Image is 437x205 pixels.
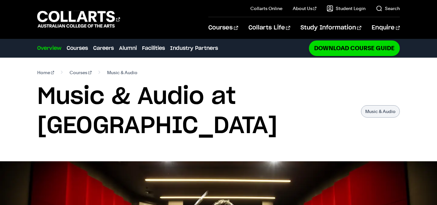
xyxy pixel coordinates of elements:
[309,40,400,56] a: Download Course Guide
[119,44,137,52] a: Alumni
[37,68,54,77] a: Home
[250,5,282,12] a: Collarts Online
[70,68,92,77] a: Courses
[67,44,88,52] a: Courses
[208,17,238,39] a: Courses
[107,68,137,77] span: Music & Audio
[376,5,400,12] a: Search
[37,44,61,52] a: Overview
[93,44,114,52] a: Careers
[248,17,290,39] a: Collarts Life
[37,82,355,141] h1: Music & Audio at [GEOGRAPHIC_DATA]
[142,44,165,52] a: Facilities
[361,105,400,118] p: Music & Audio
[327,5,366,12] a: Student Login
[170,44,218,52] a: Industry Partners
[293,5,317,12] a: About Us
[372,17,400,39] a: Enquire
[300,17,361,39] a: Study Information
[37,10,120,28] div: Go to homepage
